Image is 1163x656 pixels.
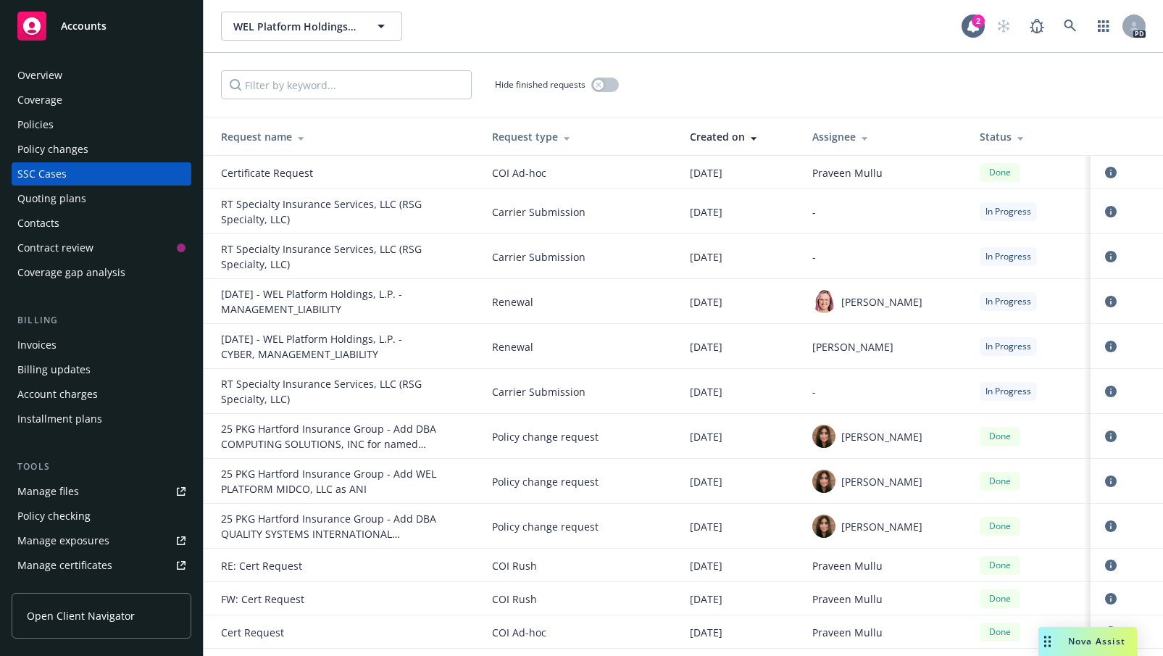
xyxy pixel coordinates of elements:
span: Praveen Mullu [812,591,883,607]
div: FW: Cert Request [221,591,438,607]
span: [DATE] [690,249,722,265]
div: - [812,204,957,220]
div: Coverage gap analysis [17,261,125,284]
span: [DATE] [690,204,722,220]
span: In Progress [985,385,1031,398]
a: circleInformation [1102,518,1120,535]
a: circleInformation [1102,203,1120,220]
a: Invoices [12,333,191,357]
a: Installment plans [12,407,191,431]
div: Manage files [17,480,79,503]
span: [PERSON_NAME] [841,519,922,534]
div: RE: Cert Request [221,558,438,573]
span: In Progress [985,340,1031,353]
span: Done [985,166,1014,179]
span: Policy change request [492,519,667,534]
div: Certificate Request [221,165,438,180]
a: Report a Bug [1022,12,1051,41]
img: photo [812,425,835,448]
div: 25 PKG Hartford Insurance Group - Add WEL PLATFORM MIDCO, LLC as ANI [221,466,438,497]
div: Status [980,129,1079,144]
span: [DATE] [690,625,722,640]
span: [DATE] [690,339,722,354]
div: 02/28/26 - WEL Platform Holdings, L.P. - MANAGEMENT_LIABILITY [221,286,438,317]
div: RT Specialty Insurance Services, LLC (RSG Specialty, LLC) [221,376,438,407]
div: Policies [17,113,54,136]
div: RT Specialty Insurance Services, LLC (RSG Specialty, LLC) [221,241,438,272]
div: 25 PKG Hartford Insurance Group - Add DBA COMPUTING SOLUTIONS, INC for named insured: ACCELERATED... [221,421,438,452]
span: Praveen Mullu [812,165,883,180]
span: [DATE] [690,474,722,489]
span: [DATE] [690,429,722,444]
span: Carrier Submission [492,249,667,265]
a: Policy checking [12,505,191,528]
a: Policies [12,113,191,136]
a: Policy changes [12,138,191,161]
a: circleInformation [1102,383,1120,400]
span: [DATE] [690,165,722,180]
a: Switch app [1089,12,1118,41]
div: Request type [492,129,667,144]
span: Nova Assist [1068,635,1125,647]
span: In Progress [985,205,1031,218]
div: Policy checking [17,505,91,528]
span: Done [985,475,1014,488]
a: Accounts [12,6,191,46]
span: Done [985,559,1014,572]
a: Contacts [12,212,191,235]
div: Billing updates [17,358,91,381]
span: In Progress [985,295,1031,308]
span: Done [985,430,1014,443]
a: circleInformation [1102,590,1120,607]
span: COI Ad-hoc [492,165,667,180]
a: SSC Cases [12,162,191,186]
a: Coverage [12,88,191,112]
div: Tools [12,460,191,474]
a: circleInformation [1102,338,1120,355]
div: 25 PKG Hartford Insurance Group - Add DBA QUALITY SYSTEMS INTERNATIONAL CORPORATION for named ins... [221,511,438,541]
div: Contacts [17,212,59,235]
span: [PERSON_NAME] [841,429,922,444]
div: Manage certificates [17,554,112,577]
span: Accounts [61,20,107,32]
span: Carrier Submission [492,384,667,399]
a: Quoting plans [12,187,191,210]
a: circleInformation [1102,293,1120,310]
span: Open Client Navigator [27,608,135,623]
a: Manage claims [12,578,191,602]
div: 02/28/26 - WEL Platform Holdings, L.P. - CYBER, MANAGEMENT_LIABILITY [221,331,438,362]
div: Coverage [17,88,62,112]
div: 2 [972,14,985,28]
a: Overview [12,64,191,87]
div: Manage exposures [17,529,109,552]
div: Account charges [17,383,98,406]
a: Manage files [12,480,191,503]
img: photo [812,290,835,313]
a: Start snowing [989,12,1018,41]
a: Coverage gap analysis [12,261,191,284]
a: Manage certificates [12,554,191,577]
img: photo [812,470,835,493]
div: - [812,384,957,399]
a: Contract review [12,236,191,260]
span: [DATE] [690,558,722,573]
button: WEL Platform Holdings, L.P. [221,12,402,41]
span: [PERSON_NAME] [841,474,922,489]
img: photo [812,515,835,538]
div: Contract review [17,236,93,260]
span: [DATE] [690,384,722,399]
span: Policy change request [492,474,667,489]
a: Search [1056,12,1085,41]
input: Filter by keyword... [221,70,472,99]
div: Overview [17,64,62,87]
div: Manage claims [17,578,91,602]
span: Hide finished requests [495,78,585,91]
a: Account charges [12,383,191,406]
a: circleInformation [1102,248,1120,265]
span: Praveen Mullu [812,625,883,640]
span: COI Ad-hoc [492,625,667,640]
span: Done [985,592,1014,605]
div: Billing [12,313,191,328]
span: [DATE] [690,519,722,534]
a: Billing updates [12,358,191,381]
